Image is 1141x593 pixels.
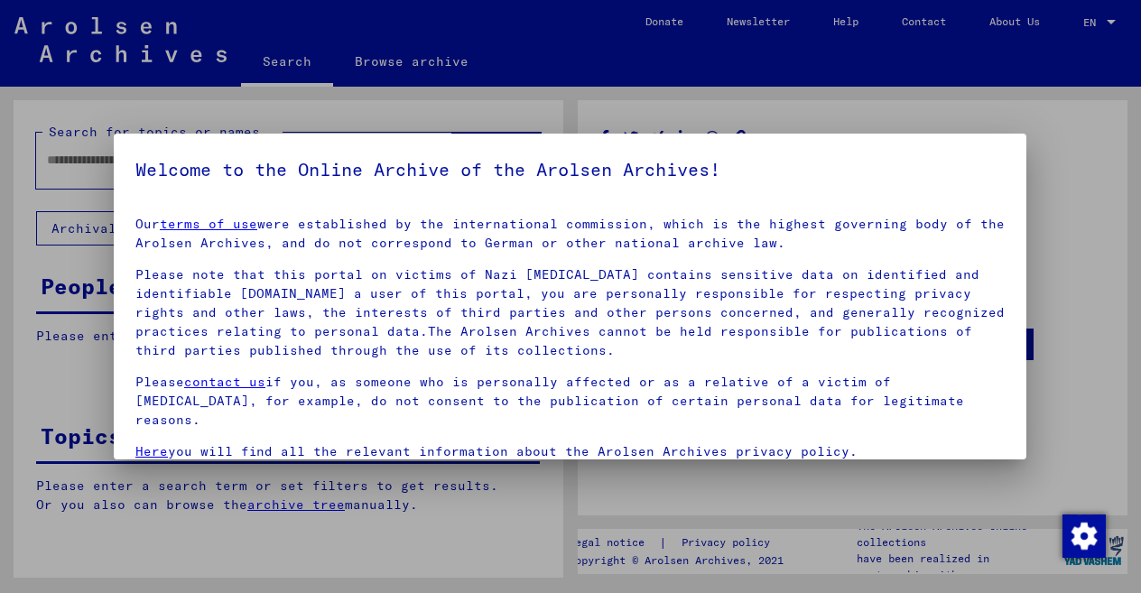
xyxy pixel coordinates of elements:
[1062,514,1105,557] div: Change consent
[135,442,1005,461] p: you will find all the relevant information about the Arolsen Archives privacy policy.
[135,215,1005,253] p: Our were established by the international commission, which is the highest governing body of the ...
[135,265,1005,360] p: Please note that this portal on victims of Nazi [MEDICAL_DATA] contains sensitive data on identif...
[135,155,1005,184] h5: Welcome to the Online Archive of the Arolsen Archives!
[1062,514,1106,558] img: Change consent
[160,216,257,232] a: terms of use
[184,374,265,390] a: contact us
[135,373,1005,430] p: Please if you, as someone who is personally affected or as a relative of a victim of [MEDICAL_DAT...
[135,443,168,459] a: Here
